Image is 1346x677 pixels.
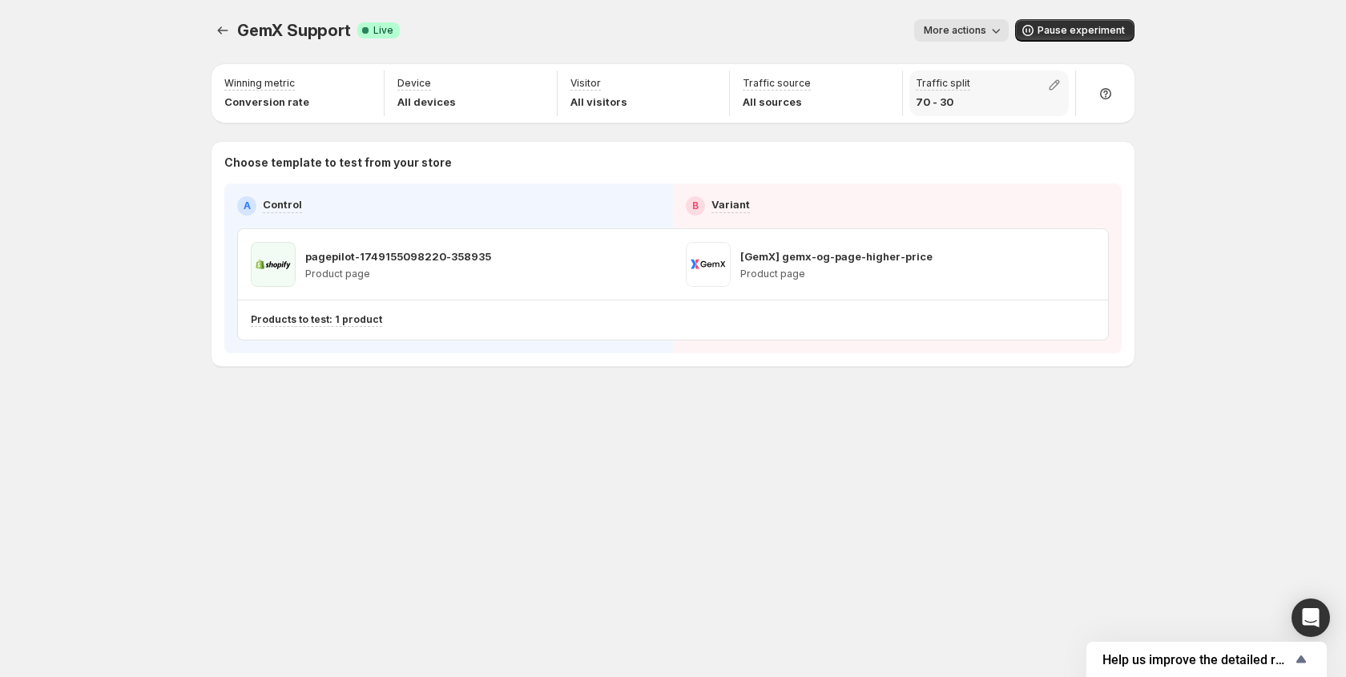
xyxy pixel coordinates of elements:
img: [GemX] gemx-og-page-higher-price [686,242,731,287]
p: Control [263,196,302,212]
h2: B [692,199,699,212]
button: Show survey - Help us improve the detailed report for A/B campaigns [1102,650,1311,669]
p: Visitor [570,77,601,90]
span: Live [373,24,393,37]
p: Product page [740,268,933,280]
img: pagepilot-1749155098220-358935 [251,242,296,287]
p: All devices [397,94,456,110]
p: 70 - 30 [916,94,970,110]
p: All visitors [570,94,627,110]
h2: A [244,199,251,212]
p: All sources [743,94,811,110]
p: Winning metric [224,77,295,90]
span: Pause experiment [1038,24,1125,37]
p: pagepilot-1749155098220-358935 [305,248,491,264]
p: Traffic source [743,77,811,90]
p: Device [397,77,431,90]
p: [GemX] gemx-og-page-higher-price [740,248,933,264]
div: Open Intercom Messenger [1292,598,1330,637]
p: Conversion rate [224,94,309,110]
span: Help us improve the detailed report for A/B campaigns [1102,652,1292,667]
p: Products to test: 1 product [251,313,382,326]
span: GemX Support [237,21,351,40]
p: Traffic split [916,77,970,90]
span: More actions [924,24,986,37]
p: Choose template to test from your store [224,155,1122,171]
button: Experiments [212,19,234,42]
button: More actions [914,19,1009,42]
button: Pause experiment [1015,19,1134,42]
p: Variant [711,196,750,212]
p: Product page [305,268,491,280]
